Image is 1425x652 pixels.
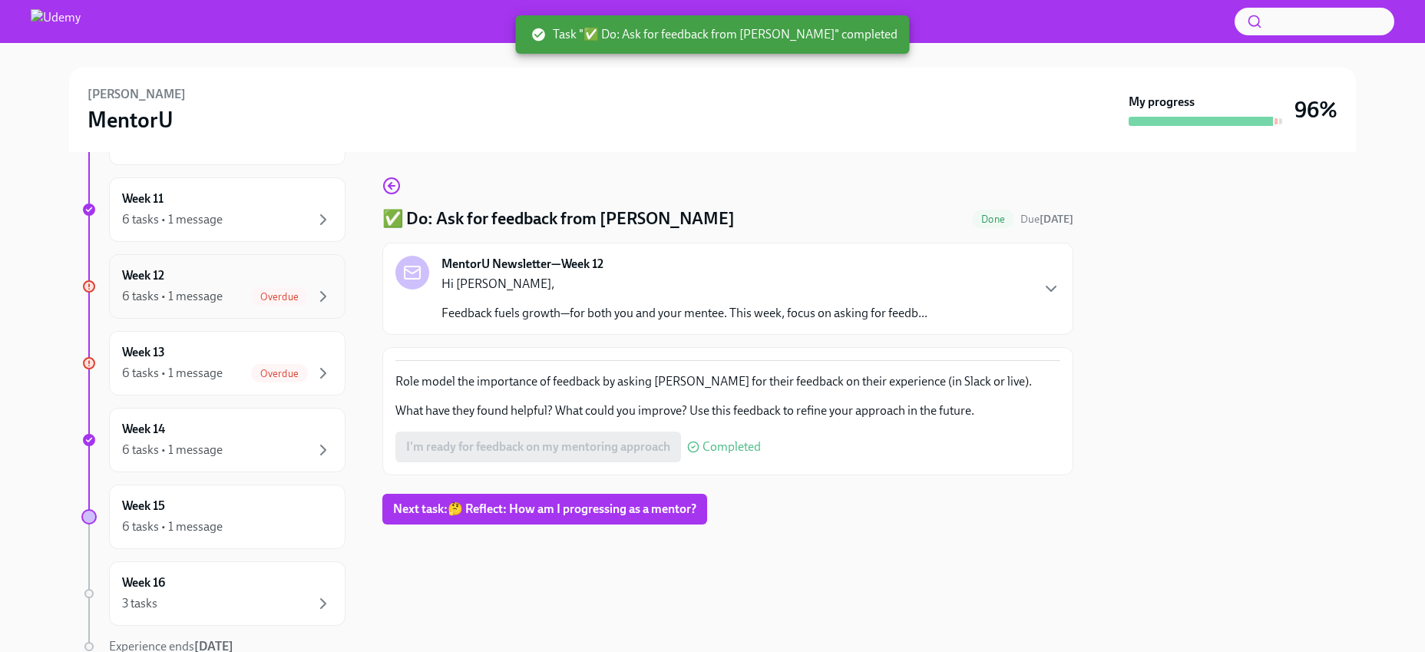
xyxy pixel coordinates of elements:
[122,595,157,612] div: 3 tasks
[703,441,761,453] span: Completed
[395,402,1060,419] p: What have they found helpful? What could you improve? Use this feedback to refine your approach i...
[395,373,1060,390] p: Role model the importance of feedback by asking [PERSON_NAME] for their feedback on their experie...
[88,106,174,134] h3: MentorU
[251,368,308,379] span: Overdue
[81,561,346,626] a: Week 163 tasks
[251,291,308,303] span: Overdue
[1129,94,1195,111] strong: My progress
[31,9,81,34] img: Udemy
[972,213,1014,225] span: Done
[393,501,696,517] span: Next task : 🤔 Reflect: How am I progressing as a mentor?
[122,442,223,458] div: 6 tasks • 1 message
[122,288,223,305] div: 6 tasks • 1 message
[122,211,223,228] div: 6 tasks • 1 message
[88,86,186,103] h6: [PERSON_NAME]
[81,331,346,396] a: Week 136 tasks • 1 messageOverdue
[122,365,223,382] div: 6 tasks • 1 message
[1020,213,1073,226] span: Due
[122,498,165,515] h6: Week 15
[441,256,603,273] strong: MentorU Newsletter—Week 12
[1294,96,1337,124] h3: 96%
[1040,213,1073,226] strong: [DATE]
[382,207,735,230] h4: ✅ Do: Ask for feedback from [PERSON_NAME]
[122,421,165,438] h6: Week 14
[122,267,164,284] h6: Week 12
[81,408,346,472] a: Week 146 tasks • 1 message
[122,574,165,591] h6: Week 16
[122,518,223,535] div: 6 tasks • 1 message
[531,26,898,43] span: Task "✅ Do: Ask for feedback from [PERSON_NAME]" completed
[441,276,927,293] p: Hi [PERSON_NAME],
[1020,212,1073,227] span: August 9th, 2025 06:00
[441,305,927,322] p: Feedback fuels growth—for both you and your mentee. This week, focus on asking for feedb...
[122,190,164,207] h6: Week 11
[81,485,346,549] a: Week 156 tasks • 1 message
[81,254,346,319] a: Week 126 tasks • 1 messageOverdue
[122,344,165,361] h6: Week 13
[382,494,707,525] button: Next task:🤔 Reflect: How am I progressing as a mentor?
[81,177,346,242] a: Week 116 tasks • 1 message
